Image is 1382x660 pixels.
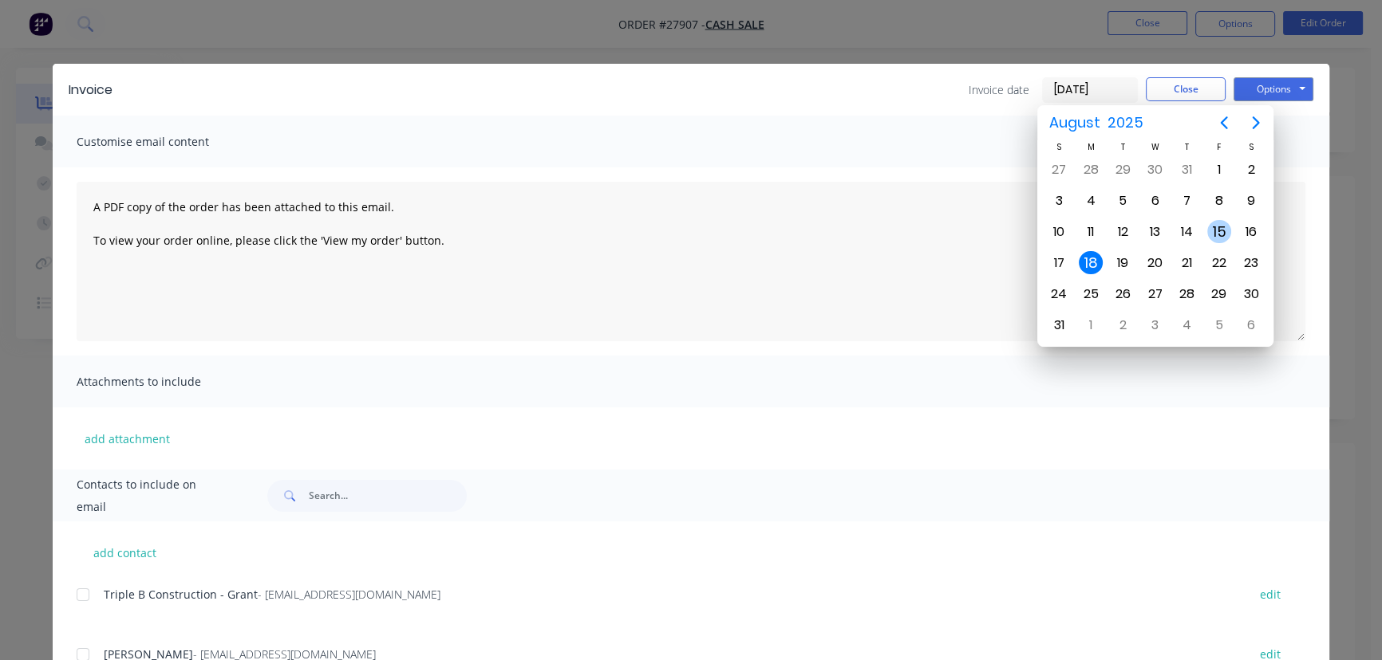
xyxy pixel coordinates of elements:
div: Friday, August 1, 2025 [1207,158,1231,182]
div: Sunday, August 3, 2025 [1047,189,1071,213]
div: Wednesday, August 13, 2025 [1143,220,1167,244]
span: Attachments to include [77,371,252,393]
div: Thursday, August 21, 2025 [1175,251,1199,275]
button: Next page [1240,107,1272,139]
div: Saturday, August 2, 2025 [1239,158,1263,182]
div: Sunday, July 27, 2025 [1047,158,1071,182]
div: Thursday, September 4, 2025 [1175,313,1199,337]
div: Monday, July 28, 2025 [1079,158,1103,182]
span: August [1045,108,1104,137]
textarea: A PDF copy of the order has been attached to this email. To view your order online, please click ... [77,182,1305,341]
div: S [1235,140,1267,154]
button: add attachment [77,426,178,450]
div: Monday, August 4, 2025 [1079,189,1103,213]
div: Thursday, August 14, 2025 [1175,220,1199,244]
div: Today, Monday, August 18, 2025 [1079,251,1103,275]
div: Friday, August 22, 2025 [1207,251,1231,275]
div: Sunday, August 31, 2025 [1047,313,1071,337]
div: Thursday, August 28, 2025 [1175,282,1199,306]
span: - [EMAIL_ADDRESS][DOMAIN_NAME] [258,587,440,602]
div: Monday, August 25, 2025 [1079,282,1103,306]
div: Sunday, August 17, 2025 [1047,251,1071,275]
div: Sunday, August 24, 2025 [1047,282,1071,306]
div: Thursday, July 31, 2025 [1175,158,1199,182]
div: Saturday, August 16, 2025 [1239,220,1263,244]
div: Tuesday, August 5, 2025 [1111,189,1135,213]
div: F [1203,140,1235,154]
div: Tuesday, July 29, 2025 [1111,158,1135,182]
div: Friday, August 8, 2025 [1207,189,1231,213]
div: T [1107,140,1139,154]
div: W [1139,140,1171,154]
div: Wednesday, July 30, 2025 [1143,158,1167,182]
div: Thursday, August 7, 2025 [1175,189,1199,213]
div: Tuesday, September 2, 2025 [1111,313,1135,337]
button: add contact [77,540,172,564]
input: Search... [309,480,467,512]
div: Friday, August 29, 2025 [1207,282,1231,306]
button: Previous page [1208,107,1240,139]
span: Contacts to include on email [77,473,227,518]
button: edit [1250,583,1290,605]
button: August2025 [1039,108,1153,137]
span: Customise email content [77,131,252,153]
div: Friday, August 15, 2025 [1207,220,1231,244]
div: Invoice [69,81,113,100]
div: Saturday, August 30, 2025 [1239,282,1263,306]
div: M [1075,140,1107,154]
div: Sunday, August 10, 2025 [1047,220,1071,244]
button: Options [1234,77,1313,101]
span: Triple B Construction - Grant [104,587,258,602]
div: Tuesday, August 19, 2025 [1111,251,1135,275]
div: Wednesday, August 20, 2025 [1143,251,1167,275]
div: Wednesday, August 27, 2025 [1143,282,1167,306]
div: S [1043,140,1075,154]
div: T [1171,140,1203,154]
div: Tuesday, August 12, 2025 [1111,220,1135,244]
div: Saturday, August 23, 2025 [1239,251,1263,275]
div: Wednesday, August 6, 2025 [1143,189,1167,213]
div: Friday, September 5, 2025 [1207,313,1231,337]
div: Saturday, August 9, 2025 [1239,189,1263,213]
div: Tuesday, August 26, 2025 [1111,282,1135,306]
div: Wednesday, September 3, 2025 [1143,313,1167,337]
div: Monday, August 11, 2025 [1079,220,1103,244]
div: Monday, September 1, 2025 [1079,313,1103,337]
button: Close [1146,77,1226,101]
span: 2025 [1104,108,1147,137]
span: Invoice date [969,81,1029,98]
div: Saturday, September 6, 2025 [1239,313,1263,337]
